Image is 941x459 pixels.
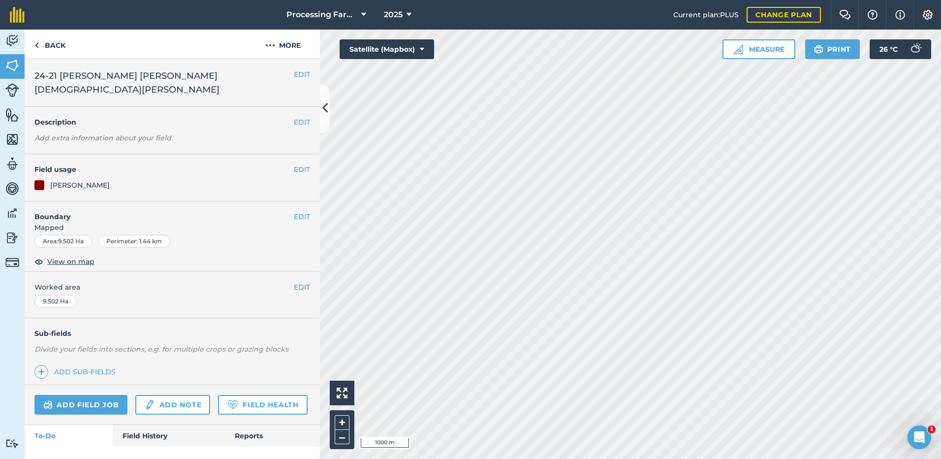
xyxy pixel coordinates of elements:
[265,39,275,51] img: svg+xml;base64,PHN2ZyB4bWxucz0iaHR0cDovL3d3dy53My5vcmcvMjAwMC9zdmciIHdpZHRoPSIyMCIgaGVpZ2h0PSIyNC...
[25,222,320,233] span: Mapped
[34,164,294,175] h4: Field usage
[895,9,905,21] img: svg+xml;base64,PHN2ZyB4bWxucz0iaHR0cDovL3d3dy53My5vcmcvMjAwMC9zdmciIHdpZHRoPSIxNyIgaGVpZ2h0PSIxNy...
[10,7,25,23] img: fieldmargin Logo
[5,206,19,221] img: svg+xml;base64,PD94bWwgdmVyc2lvbj0iMS4wIiBlbmNvZGluZz0idXRmLTgiPz4KPCEtLSBHZW5lcmF0b3I6IEFkb2JlIE...
[5,157,19,171] img: svg+xml;base64,PD94bWwgdmVyc2lvbj0iMS4wIiBlbmNvZGluZz0idXRmLTgiPz4KPCEtLSBHZW5lcmF0b3I6IEFkb2JlIE...
[384,9,403,21] span: 2025
[906,39,925,59] img: svg+xml;base64,PD94bWwgdmVyc2lvbj0iMS4wIiBlbmNvZGluZz0idXRmLTgiPz4KPCEtLSBHZW5lcmF0b3I6IEFkb2JlIE...
[5,230,19,245] img: svg+xml;base64,PD94bWwgdmVyc2lvbj0iMS4wIiBlbmNvZGluZz0idXRmLTgiPz4KPCEtLSBHZW5lcmF0b3I6IEFkb2JlIE...
[294,282,310,293] button: EDIT
[294,117,310,128] button: EDIT
[908,426,931,449] iframe: Intercom live chat
[34,395,127,415] a: Add field job
[34,117,310,128] h4: Description
[34,345,288,354] em: Divide your fields into sections, e.g. for multiple crops or grazing blocks
[25,201,294,222] h4: Boundary
[722,39,795,59] button: Measure
[5,107,19,122] img: svg+xml;base64,PHN2ZyB4bWxucz0iaHR0cDovL3d3dy53My5vcmcvMjAwMC9zdmciIHdpZHRoPSI1NiIgaGVpZ2h0PSI2MC...
[5,58,19,73] img: svg+xml;base64,PHN2ZyB4bWxucz0iaHR0cDovL3d3dy53My5vcmcvMjAwMC9zdmciIHdpZHRoPSI1NiIgaGVpZ2h0PSI2MC...
[43,399,53,411] img: svg+xml;base64,PD94bWwgdmVyc2lvbj0iMS4wIiBlbmNvZGluZz0idXRmLTgiPz4KPCEtLSBHZW5lcmF0b3I6IEFkb2JlIE...
[50,180,110,191] div: [PERSON_NAME]
[34,282,310,293] span: Worked area
[928,426,936,433] span: 1
[5,181,19,196] img: svg+xml;base64,PD94bWwgdmVyc2lvbj0iMS4wIiBlbmNvZGluZz0idXRmLTgiPz4KPCEtLSBHZW5lcmF0b3I6IEFkb2JlIE...
[867,10,878,20] img: A question mark icon
[135,395,210,415] a: Add note
[225,425,320,447] a: Reports
[34,256,94,267] button: View on map
[839,10,851,20] img: Two speech bubbles overlapping with the left bubble in the forefront
[294,69,310,80] button: EDIT
[286,9,357,21] span: Processing Farms
[335,430,349,444] button: –
[34,295,77,308] div: 9.502 Ha
[34,133,171,142] em: Add extra information about your field
[5,439,19,448] img: svg+xml;base64,PD94bWwgdmVyc2lvbj0iMS4wIiBlbmNvZGluZz0idXRmLTgiPz4KPCEtLSBHZW5lcmF0b3I6IEFkb2JlIE...
[805,39,860,59] button: Print
[47,256,94,267] span: View on map
[25,30,75,59] a: Back
[38,366,45,378] img: svg+xml;base64,PHN2ZyB4bWxucz0iaHR0cDovL3d3dy53My5vcmcvMjAwMC9zdmciIHdpZHRoPSIxNCIgaGVpZ2h0PSIyNC...
[5,83,19,97] img: svg+xml;base64,PD94bWwgdmVyc2lvbj0iMS4wIiBlbmNvZGluZz0idXRmLTgiPz4KPCEtLSBHZW5lcmF0b3I6IEFkb2JlIE...
[218,395,307,415] a: Field Health
[673,9,739,20] span: Current plan : PLUS
[144,399,155,411] img: svg+xml;base64,PD94bWwgdmVyc2lvbj0iMS4wIiBlbmNvZGluZz0idXRmLTgiPz4KPCEtLSBHZW5lcmF0b3I6IEFkb2JlIE...
[337,388,347,398] img: Four arrows, one pointing top left, one top right, one bottom right and the last bottom left
[98,235,170,248] div: Perimeter : 1.44 km
[747,7,821,23] a: Change plan
[34,256,43,267] img: svg+xml;base64,PHN2ZyB4bWxucz0iaHR0cDovL3d3dy53My5vcmcvMjAwMC9zdmciIHdpZHRoPSIxOCIgaGVpZ2h0PSIyNC...
[5,33,19,48] img: svg+xml;base64,PD94bWwgdmVyc2lvbj0iMS4wIiBlbmNvZGluZz0idXRmLTgiPz4KPCEtLSBHZW5lcmF0b3I6IEFkb2JlIE...
[25,328,320,339] h4: Sub-fields
[922,10,934,20] img: A cog icon
[34,69,294,97] span: 24-21 [PERSON_NAME] [PERSON_NAME] [DEMOGRAPHIC_DATA][PERSON_NAME]
[34,365,120,379] a: Add sub-fields
[870,39,931,59] button: 26 °C
[113,425,224,447] a: Field History
[733,44,743,54] img: Ruler icon
[294,211,310,222] button: EDIT
[879,39,898,59] span: 26 ° C
[34,39,39,51] img: svg+xml;base64,PHN2ZyB4bWxucz0iaHR0cDovL3d3dy53My5vcmcvMjAwMC9zdmciIHdpZHRoPSI5IiBoZWlnaHQ9IjI0Ii...
[5,256,19,269] img: svg+xml;base64,PD94bWwgdmVyc2lvbj0iMS4wIiBlbmNvZGluZz0idXRmLTgiPz4KPCEtLSBHZW5lcmF0b3I6IEFkb2JlIE...
[246,30,320,59] button: More
[34,235,92,248] div: Area : 9.502 Ha
[294,164,310,175] button: EDIT
[340,39,434,59] button: Satellite (Mapbox)
[814,43,823,55] img: svg+xml;base64,PHN2ZyB4bWxucz0iaHR0cDovL3d3dy53My5vcmcvMjAwMC9zdmciIHdpZHRoPSIxOSIgaGVpZ2h0PSIyNC...
[335,415,349,430] button: +
[5,132,19,147] img: svg+xml;base64,PHN2ZyB4bWxucz0iaHR0cDovL3d3dy53My5vcmcvMjAwMC9zdmciIHdpZHRoPSI1NiIgaGVpZ2h0PSI2MC...
[25,425,113,447] a: To-Do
